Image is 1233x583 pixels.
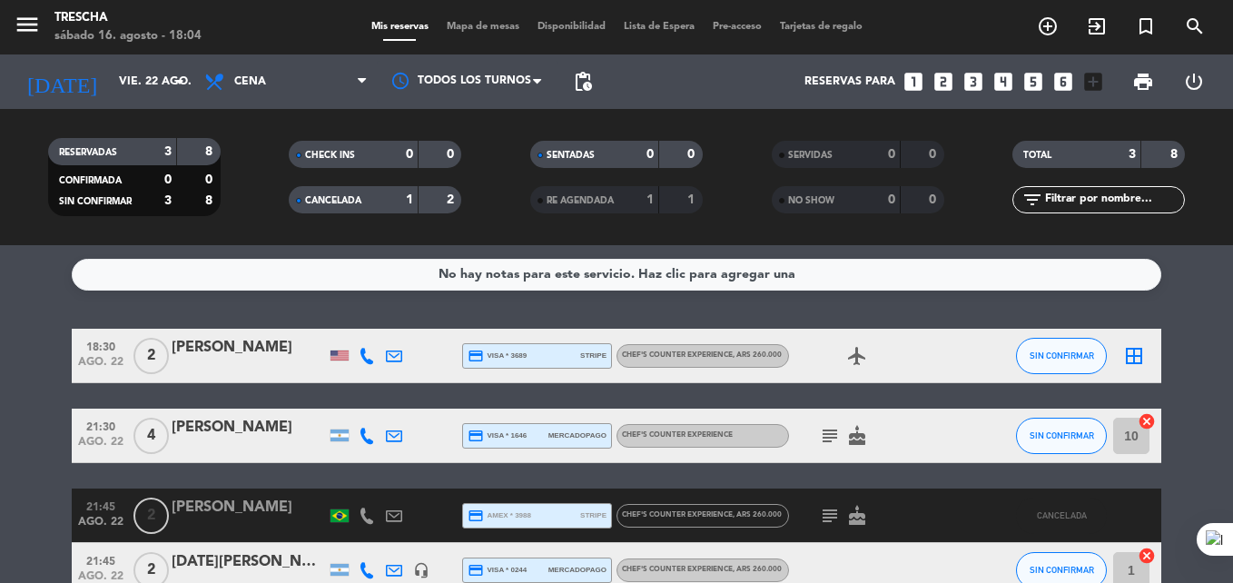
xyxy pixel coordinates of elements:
strong: 0 [406,148,413,161]
strong: 2 [447,193,458,206]
span: print [1132,71,1154,93]
span: SENTADAS [547,151,595,160]
span: Chef's Counter Experience [622,566,782,573]
span: SERVIDAS [788,151,833,160]
i: filter_list [1021,189,1043,211]
span: CANCELADA [305,196,361,205]
span: 21:45 [78,495,123,516]
i: looks_6 [1051,70,1075,94]
span: SIN CONFIRMAR [1030,351,1094,361]
i: turned_in_not [1135,15,1157,37]
span: Lista de Espera [615,22,704,32]
span: Reservas para [804,75,895,88]
span: mercadopago [548,564,607,576]
strong: 0 [888,148,895,161]
strong: 0 [687,148,698,161]
span: Chef's Counter Experience [622,351,782,359]
i: credit_card [468,508,484,524]
span: visa * 1646 [468,428,527,444]
span: 4 [133,418,169,454]
strong: 8 [205,194,216,207]
button: CANCELADA [1016,498,1107,534]
span: CHECK INS [305,151,355,160]
i: cake [846,505,868,527]
i: arrow_drop_down [169,71,191,93]
span: stripe [580,509,607,521]
i: power_settings_new [1183,71,1205,93]
i: airplanemode_active [846,345,868,367]
strong: 0 [164,173,172,186]
span: ago. 22 [78,436,123,457]
button: SIN CONFIRMAR [1016,418,1107,454]
i: credit_card [468,562,484,578]
span: CONFIRMADA [59,176,122,185]
strong: 3 [164,194,172,207]
span: 18:30 [78,335,123,356]
span: RE AGENDADA [547,196,614,205]
i: search [1184,15,1206,37]
span: SIN CONFIRMAR [1030,430,1094,440]
i: add_circle_outline [1037,15,1059,37]
strong: 0 [646,148,654,161]
strong: 0 [929,193,940,206]
div: [DATE][PERSON_NAME] [172,550,326,574]
span: ago. 22 [78,356,123,377]
i: credit_card [468,428,484,444]
span: pending_actions [572,71,594,93]
span: visa * 3689 [468,348,527,364]
i: subject [819,425,841,447]
span: Disponibilidad [528,22,615,32]
span: Chef's Counter Experience [622,431,733,439]
div: No hay notas para este servicio. Haz clic para agregar una [439,264,795,285]
i: exit_to_app [1086,15,1108,37]
span: ago. 22 [78,516,123,537]
span: Mapa de mesas [438,22,528,32]
span: , ARS 260.000 [733,566,782,573]
i: cake [846,425,868,447]
i: looks_two [932,70,955,94]
strong: 1 [687,193,698,206]
span: amex * 3988 [468,508,531,524]
span: CANCELADA [1037,510,1087,520]
strong: 3 [164,145,172,158]
input: Filtrar por nombre... [1043,190,1184,210]
span: RESERVADAS [59,148,117,157]
div: [PERSON_NAME] [172,336,326,360]
i: subject [819,505,841,527]
i: looks_one [902,70,925,94]
span: Cena [234,75,266,88]
strong: 3 [1129,148,1136,161]
span: , ARS 260.000 [733,511,782,519]
div: LOG OUT [1169,54,1219,109]
div: Trescha [54,9,202,27]
i: [DATE] [14,62,110,102]
span: TOTAL [1023,151,1051,160]
span: 21:30 [78,415,123,436]
span: 2 [133,338,169,374]
span: Mis reservas [362,22,438,32]
div: sábado 16. agosto - 18:04 [54,27,202,45]
span: mercadopago [548,430,607,441]
span: Chef's Counter Experience [622,511,782,519]
button: SIN CONFIRMAR [1016,338,1107,374]
span: 21:45 [78,549,123,570]
span: Pre-acceso [704,22,771,32]
i: looks_3 [962,70,985,94]
i: headset_mic [413,562,429,578]
i: looks_5 [1021,70,1045,94]
span: NO SHOW [788,196,834,205]
i: border_all [1123,345,1145,367]
strong: 1 [646,193,654,206]
span: stripe [580,350,607,361]
strong: 0 [888,193,895,206]
button: menu [14,11,41,44]
span: SIN CONFIRMAR [1030,565,1094,575]
div: [PERSON_NAME] [172,416,326,440]
strong: 0 [929,148,940,161]
span: visa * 0244 [468,562,527,578]
i: add_box [1081,70,1105,94]
i: cancel [1138,412,1156,430]
span: SIN CONFIRMAR [59,197,132,206]
i: credit_card [468,348,484,364]
span: Tarjetas de regalo [771,22,872,32]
